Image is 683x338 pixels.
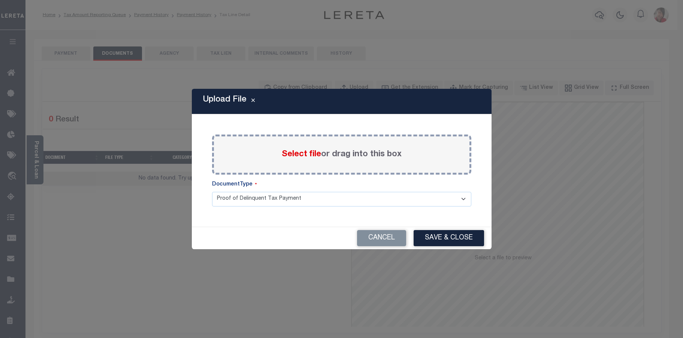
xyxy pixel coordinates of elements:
[203,95,247,105] h5: Upload File
[414,230,484,246] button: Save & Close
[247,97,260,106] button: Close
[357,230,406,246] button: Cancel
[282,150,321,159] span: Select file
[282,148,402,161] label: or drag into this box
[212,181,257,189] label: DocumentType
